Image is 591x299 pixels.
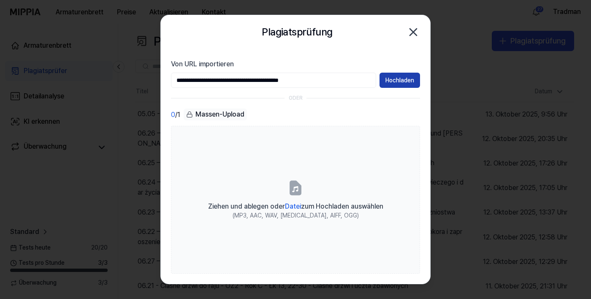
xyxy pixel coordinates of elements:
[262,26,332,38] font: Plagiatsprüfung
[385,77,414,84] font: Hochladen
[380,73,420,88] button: Hochladen
[175,111,177,119] font: /
[184,109,247,121] button: Massen-Upload
[285,202,301,210] font: Datei
[289,95,303,101] font: ODER
[177,111,180,119] font: 1
[233,212,359,219] font: (MP3, AAC, WAV, [MEDICAL_DATA], AIFF, OGG)
[171,60,234,68] font: Von URL importieren
[208,202,285,210] font: Ziehen und ablegen oder
[195,110,244,118] font: Massen-Upload
[301,202,383,210] font: zum Hochladen auswählen
[171,111,175,119] font: 0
